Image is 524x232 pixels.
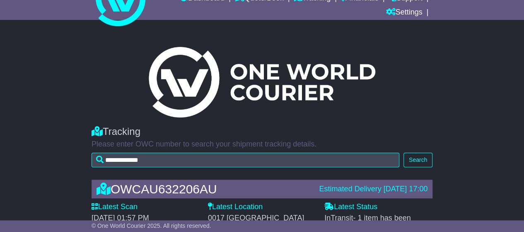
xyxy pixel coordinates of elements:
[92,126,432,138] div: Tracking
[324,203,377,212] label: Latest Status
[319,185,427,194] div: Estimated Delivery [DATE] 17:00
[324,214,411,231] span: InTransit
[149,47,375,117] img: Light
[403,153,432,167] button: Search
[92,140,432,149] p: Please enter OWC number to search your shipment tracking details.
[92,222,211,229] span: © One World Courier 2025. All rights reserved.
[92,214,149,222] span: [DATE] 01:57 PM
[208,214,304,222] span: 0017 [GEOGRAPHIC_DATA]
[208,203,263,212] label: Latest Location
[324,214,411,231] span: - 1 item has been picked up
[386,6,422,20] a: Settings
[92,203,138,212] label: Latest Scan
[92,182,315,196] div: OWCAU632206AU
